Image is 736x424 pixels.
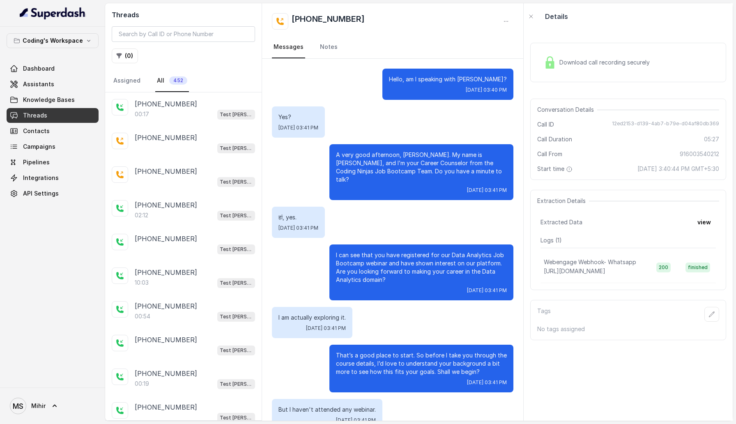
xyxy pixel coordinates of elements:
[220,111,253,119] p: Test [PERSON_NAME]
[220,279,253,287] p: Test [PERSON_NAME]
[23,111,47,120] span: Threads
[292,13,365,30] h2: [PHONE_NUMBER]
[336,351,507,376] p: That’s a good place to start. So before I take you through the course details, I’d love to unders...
[537,197,589,205] span: Extraction Details
[537,165,574,173] span: Start time
[540,236,716,244] p: Logs ( 1 )
[135,234,197,244] p: [PHONE_NUMBER]
[7,92,99,107] a: Knowledge Bases
[7,171,99,185] a: Integrations
[656,263,671,272] span: 200
[20,7,86,20] img: light.svg
[537,120,554,129] span: Call ID
[272,36,513,58] nav: Tabs
[278,213,318,221] p: हां, yes.
[336,151,507,184] p: A very good afternoon, [PERSON_NAME]. My name is [PERSON_NAME], and I’m your Career Counselor fro...
[680,150,719,158] span: 916003540212
[220,245,253,253] p: Test [PERSON_NAME]
[318,36,339,58] a: Notes
[7,108,99,123] a: Threads
[389,75,507,83] p: Hello, am I speaking with [PERSON_NAME]?
[135,99,197,109] p: [PHONE_NUMBER]
[112,48,138,63] button: (0)
[23,80,54,88] span: Assistants
[23,189,59,198] span: API Settings
[537,325,719,333] p: No tags assigned
[637,165,719,173] span: [DATE] 3:40:44 PM GMT+5:30
[135,133,197,143] p: [PHONE_NUMBER]
[220,380,253,388] p: Test [PERSON_NAME]
[220,144,253,152] p: Test [PERSON_NAME]
[545,12,568,21] p: Details
[112,26,255,42] input: Search by Call ID or Phone Number
[704,135,719,143] span: 05:27
[169,76,187,85] span: 452
[7,124,99,138] a: Contacts
[7,33,99,48] button: Coding's Workspace
[135,380,149,388] p: 00:19
[278,406,376,414] p: But I haven't attended any webinar.
[220,313,253,321] p: Test [PERSON_NAME]
[135,301,197,311] p: [PHONE_NUMBER]
[155,70,189,92] a: All452
[7,77,99,92] a: Assistants
[23,143,55,151] span: Campaigns
[278,313,346,322] p: I am actually exploring it.
[685,263,710,272] span: finished
[135,211,148,219] p: 02:12
[544,267,605,274] span: [URL][DOMAIN_NAME]
[278,225,318,231] span: [DATE] 03:41 PM
[537,150,562,158] span: Call From
[7,61,99,76] a: Dashboard
[306,325,346,332] span: [DATE] 03:41 PM
[612,120,719,129] span: 12ed2153-d139-4ab7-b79e-d04af80db369
[23,158,50,166] span: Pipelines
[692,215,716,230] button: view
[544,258,636,266] p: Webengage Webhook- Whatsapp
[220,346,253,355] p: Test [PERSON_NAME]
[23,65,55,73] span: Dashboard
[31,402,46,410] span: Mihir
[220,212,253,220] p: Test [PERSON_NAME]
[272,36,305,58] a: Messages
[220,178,253,186] p: Test [PERSON_NAME]
[336,251,507,284] p: I can see that you have registered for our Data Analytics Job Bootcamp webinar and have shown int...
[7,394,99,417] a: Mihir
[135,200,197,210] p: [PHONE_NUMBER]
[544,56,556,69] img: Lock Icon
[135,267,197,277] p: [PHONE_NUMBER]
[278,113,318,121] p: Yes?
[278,124,318,131] span: [DATE] 03:41 PM
[112,70,142,92] a: Assigned
[7,186,99,201] a: API Settings
[135,110,149,118] p: 00:17
[540,218,582,226] span: Extracted Data
[23,96,75,104] span: Knowledge Bases
[13,402,23,410] text: MS
[23,174,59,182] span: Integrations
[135,402,197,412] p: [PHONE_NUMBER]
[135,312,150,320] p: 00:54
[23,36,83,46] p: Coding's Workspace
[559,58,653,67] span: Download call recording securely
[466,87,507,93] span: [DATE] 03:40 PM
[7,139,99,154] a: Campaigns
[220,414,253,422] p: Test [PERSON_NAME]
[467,287,507,294] span: [DATE] 03:41 PM
[112,70,255,92] nav: Tabs
[537,135,572,143] span: Call Duration
[467,379,507,386] span: [DATE] 03:41 PM
[537,307,551,322] p: Tags
[135,279,149,287] p: 10:03
[336,417,376,424] span: [DATE] 03:41 PM
[23,127,50,135] span: Contacts
[467,187,507,194] span: [DATE] 03:41 PM
[135,369,197,378] p: [PHONE_NUMBER]
[135,166,197,176] p: [PHONE_NUMBER]
[7,155,99,170] a: Pipelines
[537,106,597,114] span: Conversation Details
[135,335,197,345] p: [PHONE_NUMBER]
[112,10,255,20] h2: Threads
